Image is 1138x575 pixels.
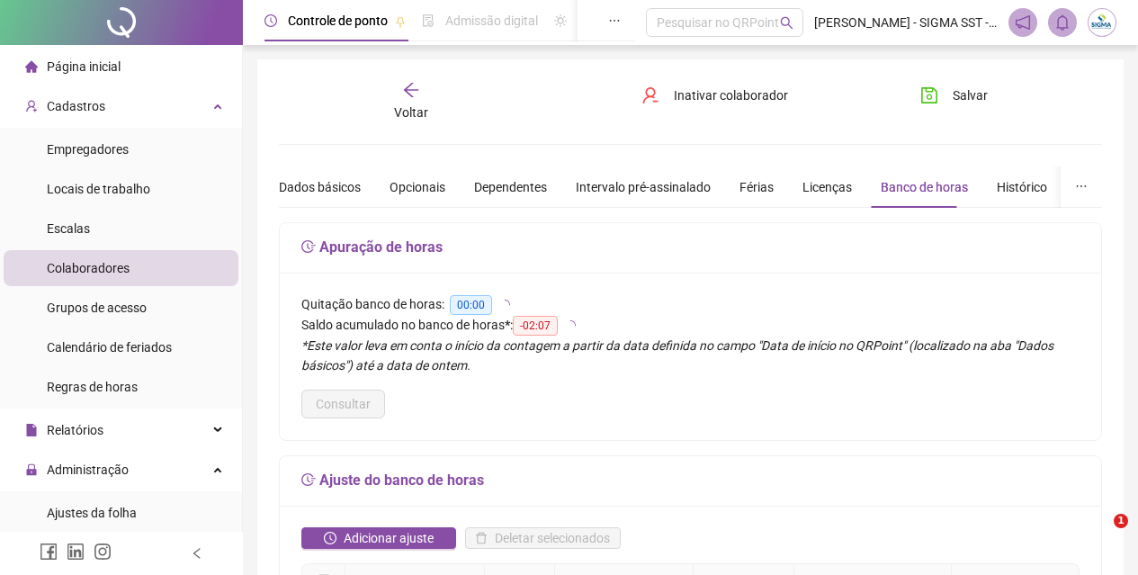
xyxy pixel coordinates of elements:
[578,13,668,28] span: Gestão de férias
[191,547,203,560] span: left
[628,81,802,110] button: Inativar colaborador
[67,543,85,561] span: linkedin
[445,13,538,28] span: Admissão digital
[608,14,621,27] span: ellipsis
[40,543,58,561] span: facebook
[301,318,505,332] span: Saldo acumulado no banco de horas
[264,14,277,27] span: clock-circle
[802,177,852,197] div: Licenças
[997,177,1047,197] div: Histórico
[814,13,998,32] span: [PERSON_NAME] - SIGMA SST - SEGURANÇA E SAÚDE NO TRABALHO LTDA
[920,86,938,104] span: save
[563,318,578,333] span: loading
[907,81,1001,110] button: Salvar
[301,297,444,311] span: Quitação banco de horas:
[576,177,711,197] div: Intervalo pré-assinalado
[1089,9,1116,36] img: 7356
[474,177,547,197] div: Dependentes
[301,390,385,418] button: Consultar
[301,527,456,549] button: Adicionar ajuste
[301,315,1080,336] div: :
[279,177,361,197] div: Dados básicos
[47,99,105,113] span: Cadastros
[324,532,336,544] span: clock-circle
[641,86,659,104] span: user-delete
[94,543,112,561] span: instagram
[288,13,388,28] span: Controle de ponto
[465,527,620,549] button: Deletar selecionados
[395,16,406,27] span: pushpin
[47,261,130,275] span: Colaboradores
[47,463,129,477] span: Administração
[301,237,1080,258] h5: Apuração de horas
[47,301,147,315] span: Grupos de acesso
[301,472,316,487] span: field-time
[1054,14,1071,31] span: bell
[47,142,129,157] span: Empregadores
[47,182,150,196] span: Locais de trabalho
[881,177,968,197] div: Banco de horas
[25,463,38,476] span: lock
[450,295,492,315] span: 00:00
[554,14,567,27] span: sun
[390,177,445,197] div: Opcionais
[422,14,435,27] span: file-done
[513,316,558,336] span: -02:07
[47,380,138,394] span: Regras de horas
[780,16,793,30] span: search
[497,297,513,312] span: loading
[301,470,1080,491] h5: Ajuste do banco de horas
[47,340,172,355] span: Calendário de feriados
[953,85,988,105] span: Salvar
[47,59,121,74] span: Página inicial
[47,423,103,437] span: Relatórios
[1015,14,1031,31] span: notification
[402,81,420,99] span: arrow-left
[301,239,316,254] span: field-time
[47,221,90,236] span: Escalas
[1114,514,1128,528] span: 1
[25,424,38,436] span: file
[394,105,428,120] span: Voltar
[739,177,774,197] div: Férias
[25,60,38,73] span: home
[301,338,1053,373] em: *Este valor leva em conta o início da contagem a partir da data definida no campo "Data de início...
[344,528,434,548] span: Adicionar ajuste
[1077,514,1120,557] iframe: Intercom live chat
[1061,166,1102,208] button: ellipsis
[25,100,38,112] span: user-add
[1075,180,1088,193] span: ellipsis
[674,85,788,105] span: Inativar colaborador
[47,506,137,520] span: Ajustes da folha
